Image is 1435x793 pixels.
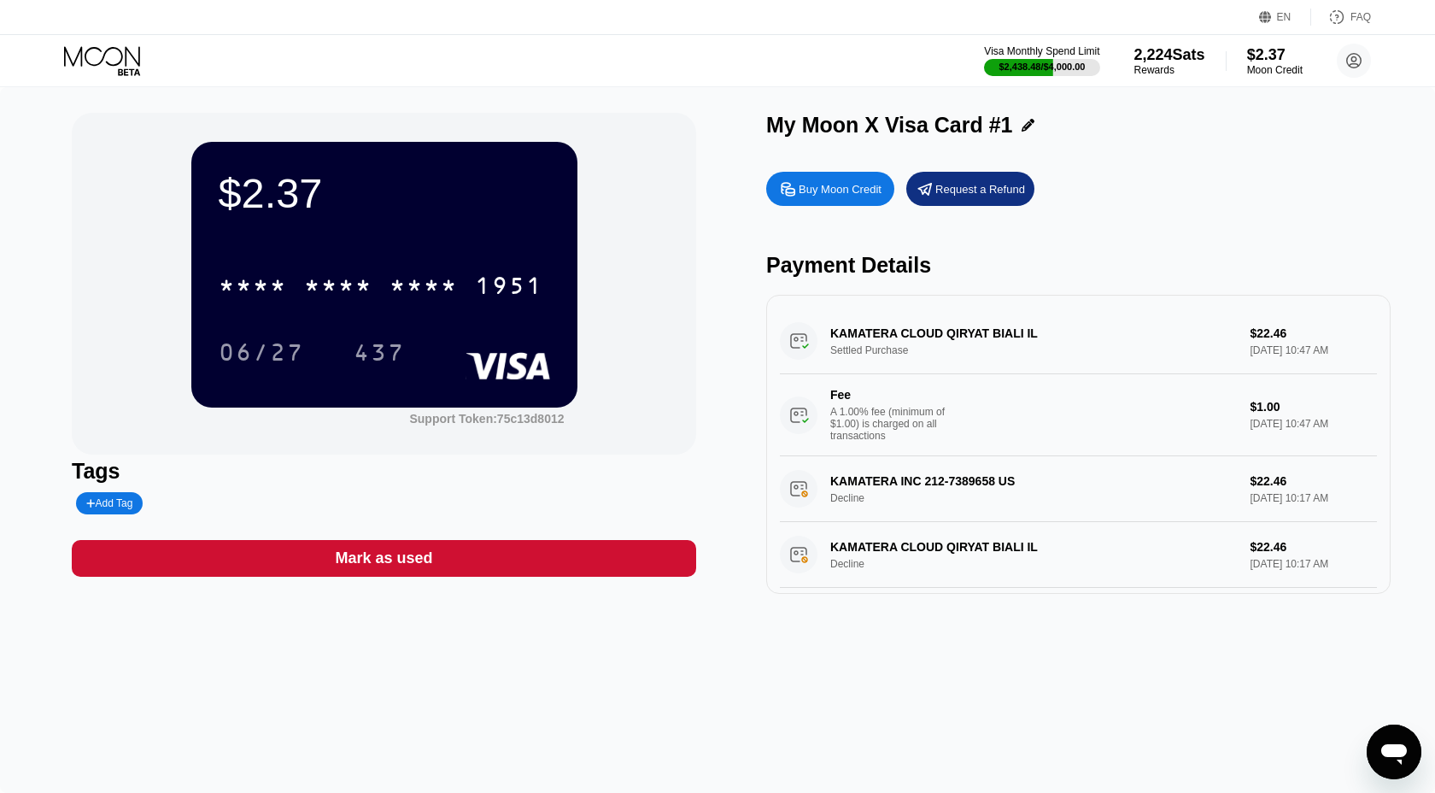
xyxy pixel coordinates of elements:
div: Tags [72,459,696,484]
div: FAQ [1350,11,1371,23]
div: $1.00 [1250,400,1377,414]
div: [DATE] 10:47 AM [1250,418,1377,430]
div: FeeA 1.00% fee (minimum of $1.00) is charged on all transactions$1.00[DATE] 10:47 AM [780,374,1377,456]
div: Mark as used [335,549,432,568]
div: $2,438.48 / $4,000.00 [999,62,1085,72]
div: Support Token: 75c13d8012 [409,412,564,426]
div: Visa Monthly Spend Limit$2,438.48/$4,000.00 [984,45,1099,76]
div: 437 [354,341,405,368]
div: Fee [830,388,950,402]
div: Add Tag [76,492,143,514]
div: Buy Moon Credit [766,172,894,206]
div: 06/27 [206,331,317,373]
div: Buy Moon Credit [799,182,881,197]
div: Mark as used [72,540,696,577]
div: Request a Refund [935,182,1025,197]
div: Moon Credit [1247,64,1303,76]
iframe: Button to launch messaging window [1367,725,1421,779]
div: $2.37Moon Credit [1247,46,1303,76]
div: EN [1259,9,1311,26]
div: 437 [341,331,418,373]
div: Rewards [1134,64,1205,76]
div: 2,224SatsRewards [1134,46,1205,76]
div: EN [1277,11,1291,23]
div: FAQ [1311,9,1371,26]
div: $2.37 [219,169,550,217]
div: A 1.00% fee (minimum of $1.00) is charged on all transactions [830,406,958,442]
div: Add Tag [86,497,132,509]
div: My Moon X Visa Card #1 [766,113,1013,138]
div: Support Token:75c13d8012 [409,412,564,426]
div: Request a Refund [906,172,1034,206]
div: 1951 [475,274,543,302]
div: $2.37 [1247,46,1303,64]
div: Visa Monthly Spend Limit [984,45,1099,57]
div: 06/27 [219,341,304,368]
div: 2,224 Sats [1134,46,1205,64]
div: Payment Details [766,253,1391,278]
